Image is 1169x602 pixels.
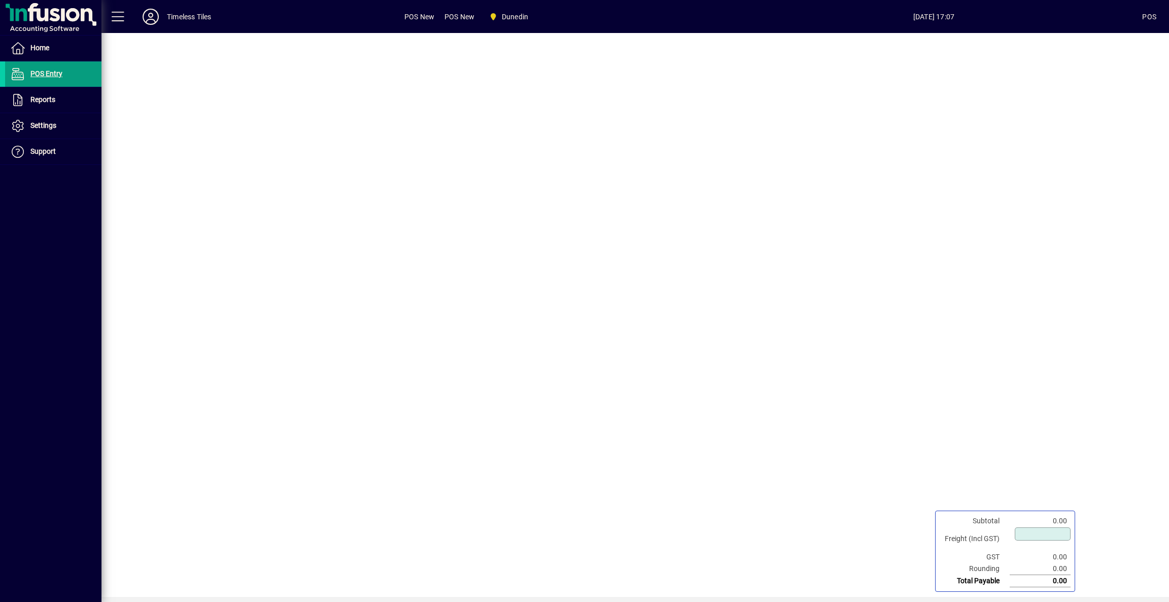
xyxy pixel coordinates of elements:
[30,147,56,155] span: Support
[502,9,528,25] span: Dunedin
[167,9,211,25] div: Timeless Tiles
[444,9,474,25] span: POS New
[5,113,101,139] a: Settings
[30,95,55,104] span: Reports
[5,87,101,113] a: Reports
[1010,515,1071,527] td: 0.00
[1010,575,1071,587] td: 0.00
[30,44,49,52] span: Home
[1010,563,1071,575] td: 0.00
[940,515,1010,527] td: Subtotal
[940,527,1010,551] td: Freight (Incl GST)
[5,139,101,164] a: Support
[1010,551,1071,563] td: 0.00
[5,36,101,61] a: Home
[940,575,1010,587] td: Total Payable
[134,8,167,26] button: Profile
[1142,9,1156,25] div: POS
[404,9,434,25] span: POS New
[30,70,62,78] span: POS Entry
[940,551,1010,563] td: GST
[30,121,56,129] span: Settings
[485,8,532,26] span: Dunedin
[726,9,1143,25] span: [DATE] 17:07
[940,563,1010,575] td: Rounding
